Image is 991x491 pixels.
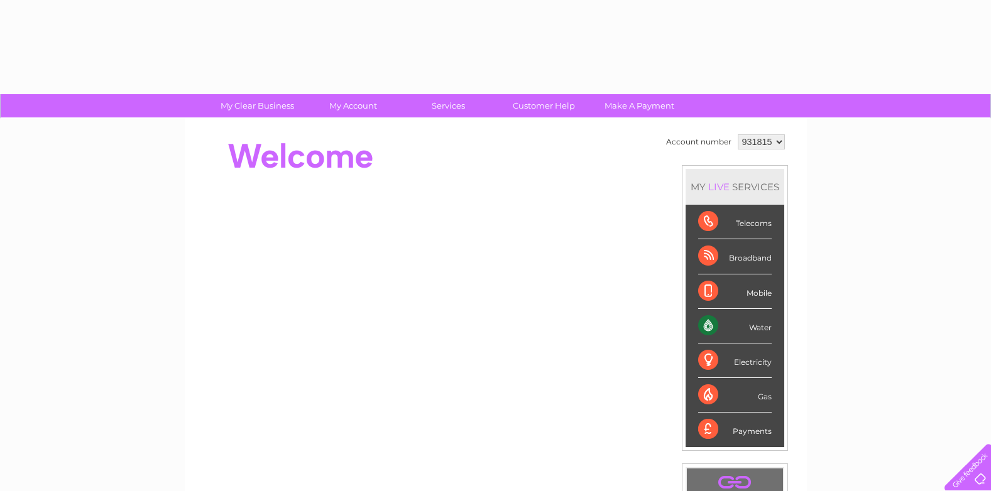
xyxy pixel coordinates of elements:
[686,169,784,205] div: MY SERVICES
[698,343,772,378] div: Electricity
[698,309,772,343] div: Water
[698,239,772,274] div: Broadband
[663,131,735,153] td: Account number
[698,274,772,309] div: Mobile
[698,205,772,239] div: Telecoms
[205,94,309,117] a: My Clear Business
[301,94,405,117] a: My Account
[706,181,732,193] div: LIVE
[588,94,691,117] a: Make A Payment
[492,94,596,117] a: Customer Help
[698,413,772,446] div: Payments
[397,94,500,117] a: Services
[698,378,772,413] div: Gas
